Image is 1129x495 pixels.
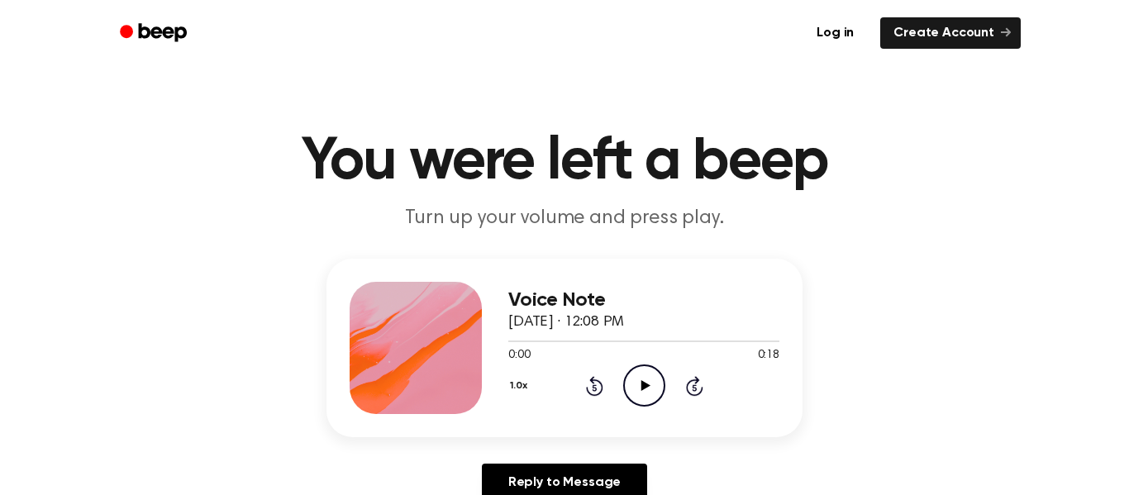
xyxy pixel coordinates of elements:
a: Log in [800,14,870,52]
h1: You were left a beep [141,132,988,192]
span: 0:00 [508,347,530,364]
button: 1.0x [508,372,533,400]
a: Beep [108,17,202,50]
p: Turn up your volume and press play. [247,205,882,232]
span: [DATE] · 12:08 PM [508,315,624,330]
span: 0:18 [758,347,779,364]
h3: Voice Note [508,289,779,312]
a: Create Account [880,17,1021,49]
